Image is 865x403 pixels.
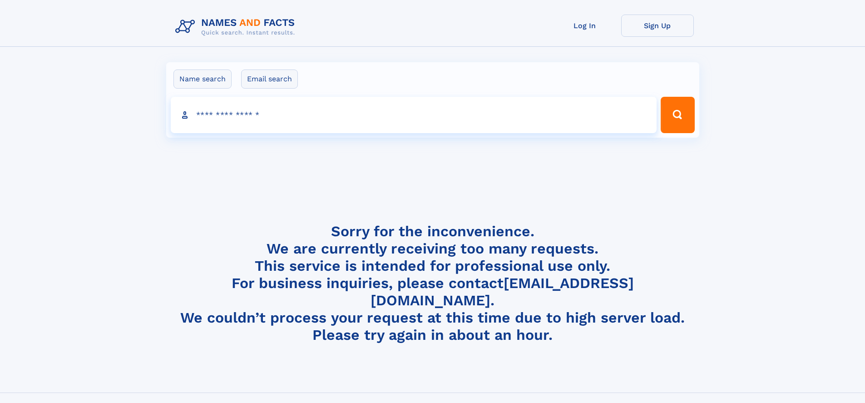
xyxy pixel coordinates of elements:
[371,274,634,309] a: [EMAIL_ADDRESS][DOMAIN_NAME]
[172,15,302,39] img: Logo Names and Facts
[661,97,694,133] button: Search Button
[621,15,694,37] a: Sign Up
[171,97,657,133] input: search input
[173,70,232,89] label: Name search
[241,70,298,89] label: Email search
[549,15,621,37] a: Log In
[172,223,694,344] h4: Sorry for the inconvenience. We are currently receiving too many requests. This service is intend...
